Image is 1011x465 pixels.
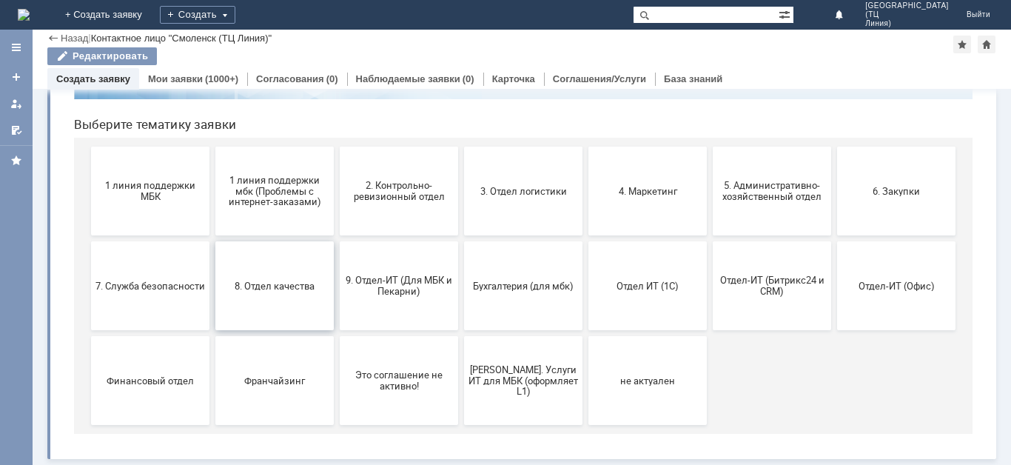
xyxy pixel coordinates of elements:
input: Например, почта или справка [313,66,609,93]
span: 1 линия поддержки мбк (Проблемы с интернет-заказами) [158,205,267,238]
span: 1 линия поддержки МБК [33,211,143,233]
span: Отдел-ИТ (Битрикс24 и CRM) [655,306,765,328]
span: 3. Отдел логистики [406,216,516,227]
button: 3. Отдел логистики [402,178,520,267]
div: | [88,32,90,43]
button: Бухгалтерия (для мбк) [402,272,520,361]
button: 1 линия поддержки МБК [29,178,147,267]
span: 6. Закупки [779,216,889,227]
span: Отдел-ИТ (Офис) [779,311,889,322]
button: Франчайзинг [153,367,272,456]
a: Перейти на домашнюю страницу [18,9,30,21]
label: Воспользуйтесь поиском [313,36,609,51]
div: Контактное лицо "Смоленск (ТЦ Линия)" [91,33,272,44]
button: 2. Контрольно-ревизионный отдел [278,178,396,267]
a: Назад [61,33,88,44]
button: [PERSON_NAME]. Услуги ИТ для МБК (оформляет L1) [402,367,520,456]
span: 2. Контрольно-ревизионный отдел [282,211,392,233]
button: Это соглашение не активно! [278,367,396,456]
span: Расширенный поиск [779,7,793,21]
div: Добавить в избранное [953,36,971,53]
a: Карточка [492,73,535,84]
button: не актуален [526,367,645,456]
a: База знаний [664,73,722,84]
span: 4. Маркетинг [531,216,640,227]
span: Франчайзинг [158,406,267,417]
span: [PERSON_NAME]. Услуги ИТ для МБК (оформляет L1) [406,395,516,428]
button: 5. Административно-хозяйственный отдел [651,178,769,267]
a: Соглашения/Услуги [553,73,646,84]
div: Сделать домашней страницей [978,36,995,53]
div: Создать [160,6,235,24]
a: Мои согласования [4,118,28,142]
button: 6. Закупки [775,178,893,267]
a: Согласования [256,73,324,84]
span: 8. Отдел качества [158,311,267,322]
span: Линия) [865,19,949,28]
span: 7. Служба безопасности [33,311,143,322]
button: 9. Отдел-ИТ (Для МБК и Пекарни) [278,272,396,361]
div: (0) [463,73,474,84]
span: 9. Отдел-ИТ (Для МБК и Пекарни) [282,306,392,328]
a: Мои заявки [4,92,28,116]
button: 8. Отдел качества [153,272,272,361]
button: Финансовый отдел [29,367,147,456]
button: 1 линия поддержки мбк (Проблемы с интернет-заказами) [153,178,272,267]
span: [GEOGRAPHIC_DATA] [865,1,949,10]
a: Мои заявки [148,73,203,84]
div: (1000+) [205,73,238,84]
span: (ТЦ [865,10,949,19]
img: logo [18,9,30,21]
header: Выберите тематику заявки [12,148,910,163]
span: 5. Административно-хозяйственный отдел [655,211,765,233]
span: Отдел ИТ (1С) [531,311,640,322]
div: (0) [326,73,338,84]
a: Создать заявку [56,73,130,84]
button: 4. Маркетинг [526,178,645,267]
a: Наблюдаемые заявки [356,73,460,84]
span: Бухгалтерия (для мбк) [406,311,516,322]
span: Финансовый отдел [33,406,143,417]
button: 7. Служба безопасности [29,272,147,361]
span: не актуален [531,406,640,417]
button: Отдел-ИТ (Битрикс24 и CRM) [651,272,769,361]
a: Создать заявку [4,65,28,89]
button: Отдел-ИТ (Офис) [775,272,893,361]
button: Отдел ИТ (1С) [526,272,645,361]
span: Это соглашение не активно! [282,401,392,423]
